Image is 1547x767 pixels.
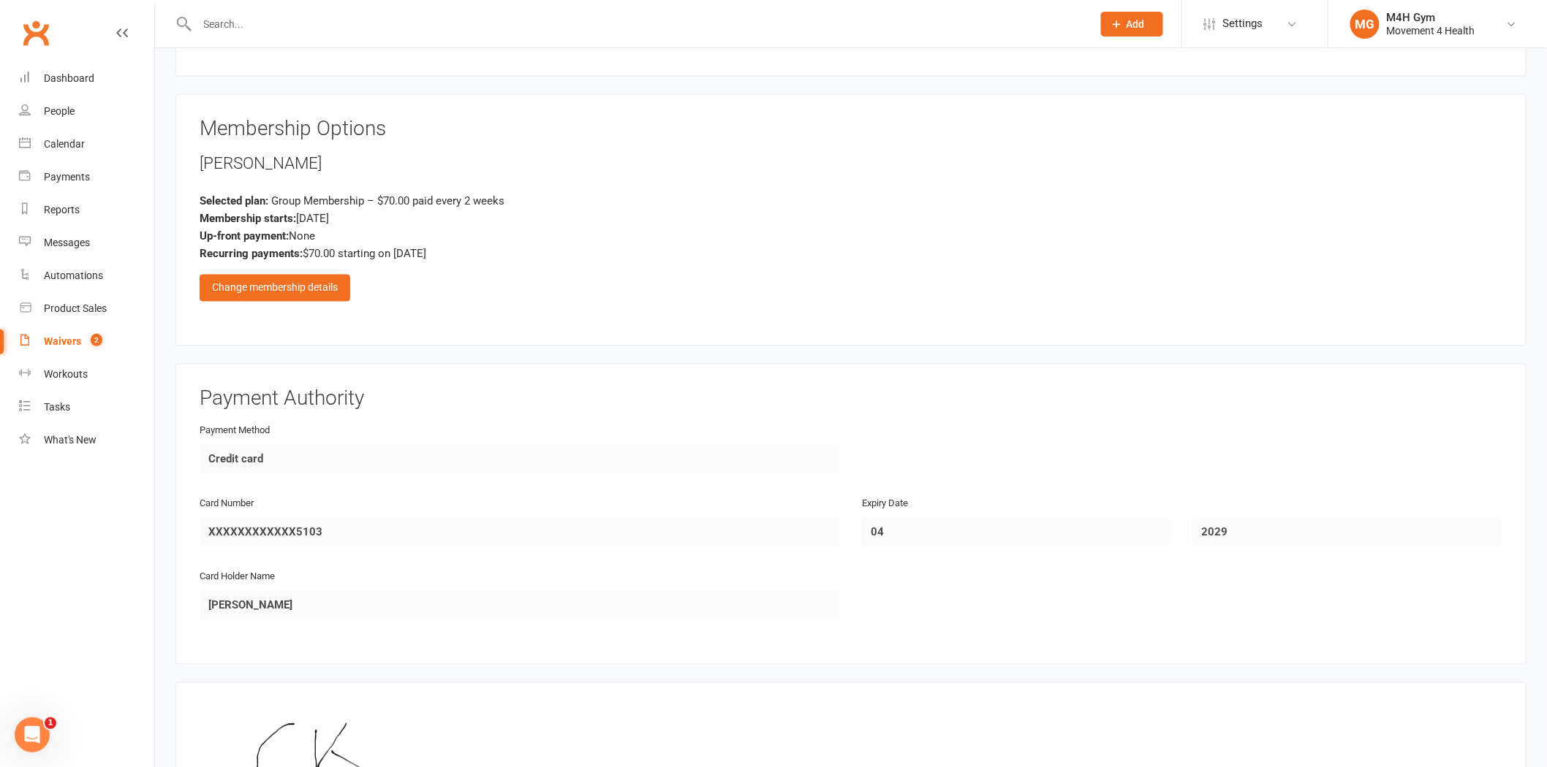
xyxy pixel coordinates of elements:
[19,161,154,194] a: Payments
[19,95,154,128] a: People
[1127,18,1145,30] span: Add
[19,391,154,424] a: Tasks
[44,302,107,314] div: Product Sales
[193,14,1082,34] input: Search...
[862,497,908,512] label: Expiry Date
[19,325,154,358] a: Waivers 2
[200,388,1502,411] h3: Payment Authority
[44,171,90,183] div: Payments
[44,270,103,281] div: Automations
[200,228,1502,245] div: None
[1101,12,1163,37] button: Add
[44,335,81,347] div: Waivers
[44,72,94,84] div: Dashboard
[19,424,154,457] a: What's New
[44,237,90,248] div: Messages
[200,248,303,261] strong: Recurring payments:
[200,210,1502,228] div: [DATE]
[44,204,80,215] div: Reports
[1223,7,1263,40] span: Settings
[91,334,102,346] span: 2
[18,15,54,51] a: Clubworx
[200,230,289,243] strong: Up-front payment:
[200,570,275,585] label: Card Holder Name
[44,138,85,150] div: Calendar
[15,717,50,752] iframe: Intercom live chat
[44,434,97,446] div: What's New
[200,245,1502,263] div: $70.00 starting on [DATE]
[200,497,254,512] label: Card Number
[19,292,154,325] a: Product Sales
[1387,11,1475,24] div: M4H Gym
[200,424,270,439] label: Payment Method
[45,717,56,729] span: 1
[200,118,1502,141] h3: Membership Options
[19,259,154,292] a: Automations
[200,195,268,208] strong: Selected plan:
[200,275,350,301] div: Change membership details
[1350,9,1380,39] div: MG
[44,105,75,117] div: People
[44,368,88,380] div: Workouts
[200,213,296,226] strong: Membership starts:
[1387,24,1475,37] div: Movement 4 Health
[271,195,504,208] span: Group Membership – $70.00 paid every 2 weeks
[19,226,154,259] a: Messages
[19,128,154,161] a: Calendar
[200,153,1502,176] div: [PERSON_NAME]
[19,194,154,226] a: Reports
[19,62,154,95] a: Dashboard
[19,358,154,391] a: Workouts
[44,401,70,413] div: Tasks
